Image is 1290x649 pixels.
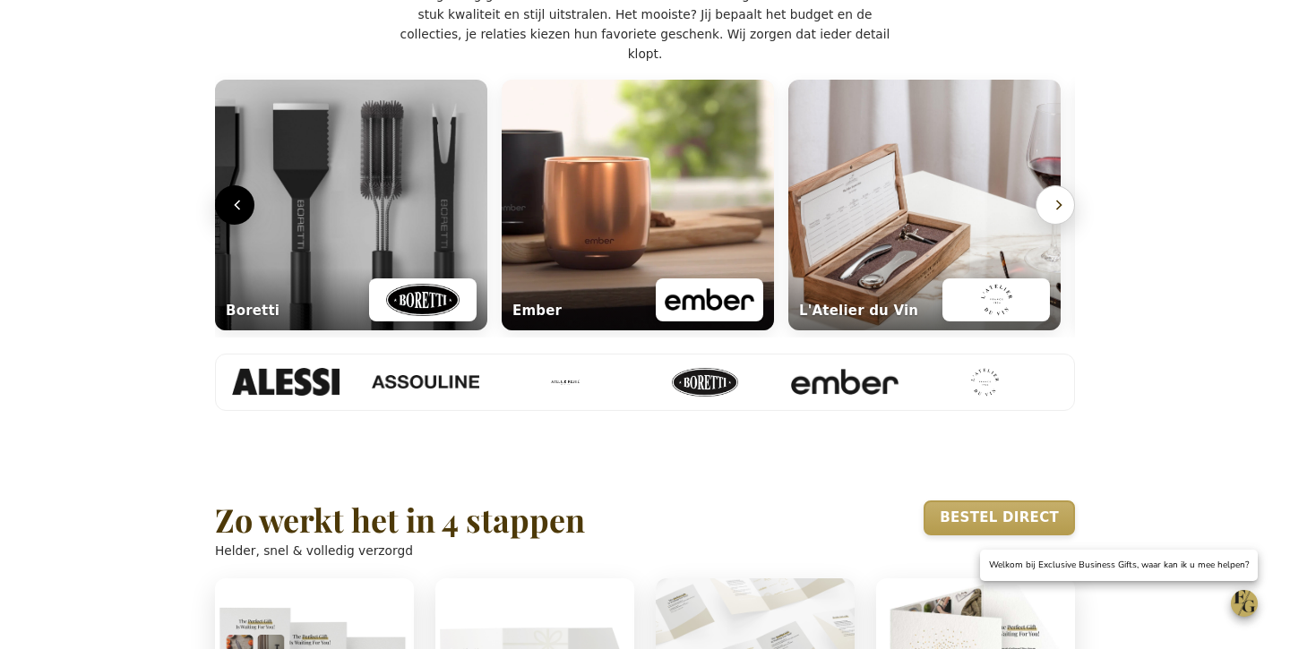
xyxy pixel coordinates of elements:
section: Lifestyle carrousel [215,73,1075,337]
img: Boretti logo [378,284,468,316]
img: Boretti [651,368,759,397]
div: Merken [215,354,1075,411]
img: Assouline [372,375,479,389]
button: Vorige [215,185,254,225]
img: Boretti lifestyle [215,80,487,330]
img: Ember lifestyle [502,80,774,330]
img: Atelier Rebul [512,368,619,397]
img: Alessi [232,368,340,397]
img: Ember logo [665,284,754,316]
div: Ember [512,301,562,321]
p: Helder, snel & volledig verzorgd [215,541,585,560]
img: MM Antverpia [1071,368,1178,397]
a: Bestel direct [924,500,1075,535]
button: Volgende [1036,185,1075,225]
div: Boretti [226,301,279,321]
h2: Zo werkt het in 4 stappen [215,502,585,538]
div: L'Atelier du Vin [799,301,918,321]
img: L'Atelier du Vin logo [951,284,1041,316]
img: Ember [791,369,899,396]
img: L'Atelier du Vin [931,368,1038,397]
img: L'Atelier du Vin lifestyle [788,80,1061,330]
